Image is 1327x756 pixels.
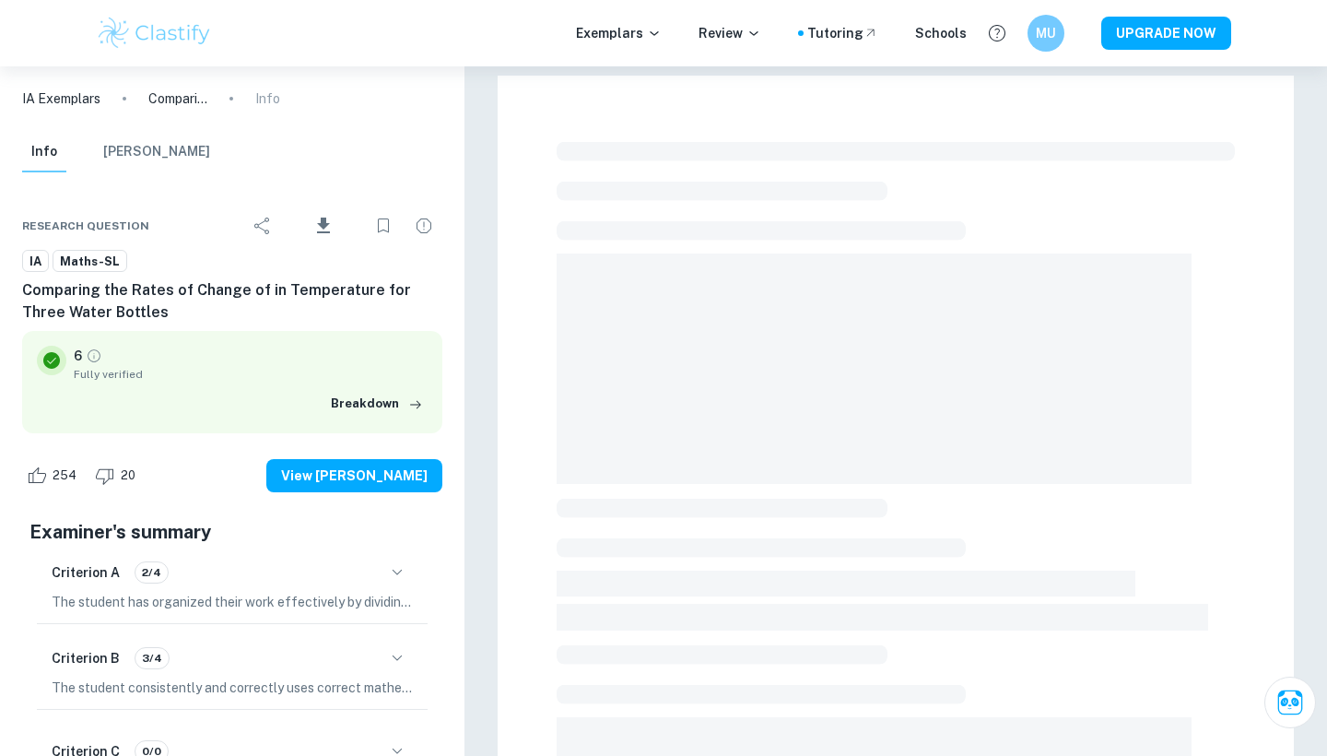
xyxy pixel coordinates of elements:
[74,366,428,383] span: Fully verified
[86,348,102,364] a: Grade fully verified
[23,253,48,271] span: IA
[699,23,761,43] p: Review
[405,207,442,244] div: Report issue
[365,207,402,244] div: Bookmark
[135,650,169,667] span: 3/4
[53,250,127,273] a: Maths-SL
[42,467,87,485] span: 254
[90,461,146,490] div: Dislike
[326,390,428,418] button: Breakdown
[22,461,87,490] div: Like
[244,207,281,244] div: Share
[981,18,1013,49] button: Help and Feedback
[285,202,361,250] div: Download
[266,459,442,492] button: View [PERSON_NAME]
[22,89,100,109] a: IA Exemplars
[52,678,413,698] p: The student consistently and correctly uses correct mathematical notation, symbols, and terminolo...
[111,467,146,485] span: 20
[103,132,210,172] button: [PERSON_NAME]
[96,15,213,52] img: Clastify logo
[1028,15,1064,52] button: MU
[807,23,878,43] a: Tutoring
[1264,677,1316,728] button: Ask Clai
[29,518,435,546] h5: Examiner's summary
[74,346,82,366] p: 6
[22,250,49,273] a: IA
[53,253,126,271] span: Maths-SL
[1036,23,1057,43] h6: MU
[22,279,442,324] h6: Comparing the Rates of Change of in Temperature for Three Water Bottles
[255,89,280,109] p: Info
[148,89,207,109] p: Comparing the Rates of Change of in Temperature for Three Water Bottles
[52,592,413,612] p: The student has organized their work effectively by dividing it into sections with clear subdivis...
[135,564,168,581] span: 2/4
[22,132,66,172] button: Info
[576,23,662,43] p: Exemplars
[52,648,120,668] h6: Criterion B
[915,23,967,43] a: Schools
[22,218,149,234] span: Research question
[1101,17,1231,50] button: UPGRADE NOW
[52,562,120,583] h6: Criterion A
